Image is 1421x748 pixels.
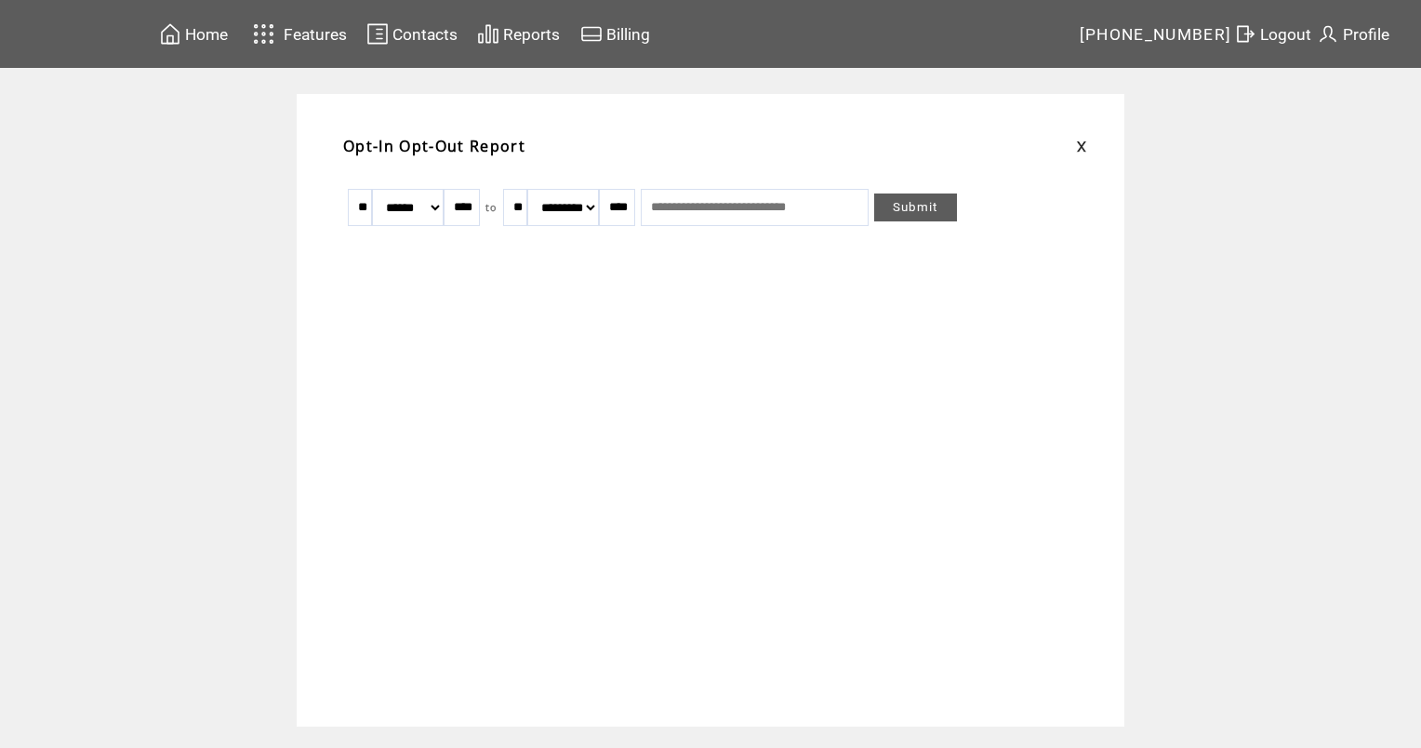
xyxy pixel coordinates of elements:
span: Profile [1343,25,1389,44]
img: contacts.svg [366,22,389,46]
a: Profile [1314,20,1392,48]
a: Home [156,20,231,48]
span: Logout [1260,25,1311,44]
img: features.svg [247,19,280,49]
span: [PHONE_NUMBER] [1080,25,1232,44]
a: Submit [874,194,957,221]
span: Contacts [392,25,458,44]
img: profile.svg [1317,22,1339,46]
img: creidtcard.svg [580,22,603,46]
a: Reports [474,20,563,48]
img: exit.svg [1234,22,1256,46]
img: home.svg [159,22,181,46]
span: Billing [606,25,650,44]
a: Contacts [364,20,460,48]
img: chart.svg [477,22,499,46]
a: Features [245,16,350,52]
a: Billing [578,20,653,48]
span: to [485,201,498,214]
span: Home [185,25,228,44]
a: Logout [1231,20,1314,48]
span: Features [284,25,347,44]
span: Opt-In Opt-Out Report [343,136,525,156]
span: Reports [503,25,560,44]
